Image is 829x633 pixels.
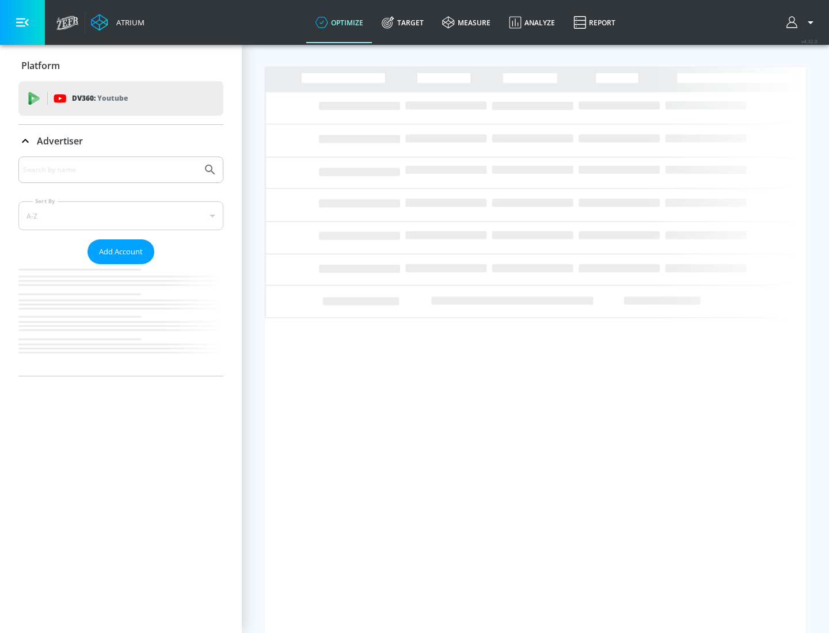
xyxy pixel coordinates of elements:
[23,162,197,177] input: Search by name
[18,125,223,157] div: Advertiser
[801,38,817,44] span: v 4.32.0
[97,92,128,104] p: Youtube
[500,2,564,43] a: Analyze
[112,17,144,28] div: Atrium
[18,49,223,82] div: Platform
[21,59,60,72] p: Platform
[33,197,58,205] label: Sort By
[18,157,223,376] div: Advertiser
[37,135,83,147] p: Advertiser
[99,245,143,258] span: Add Account
[433,2,500,43] a: measure
[18,81,223,116] div: DV360: Youtube
[91,14,144,31] a: Atrium
[564,2,625,43] a: Report
[306,2,372,43] a: optimize
[18,201,223,230] div: A-Z
[88,239,154,264] button: Add Account
[72,92,128,105] p: DV360:
[18,264,223,376] nav: list of Advertiser
[372,2,433,43] a: Target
